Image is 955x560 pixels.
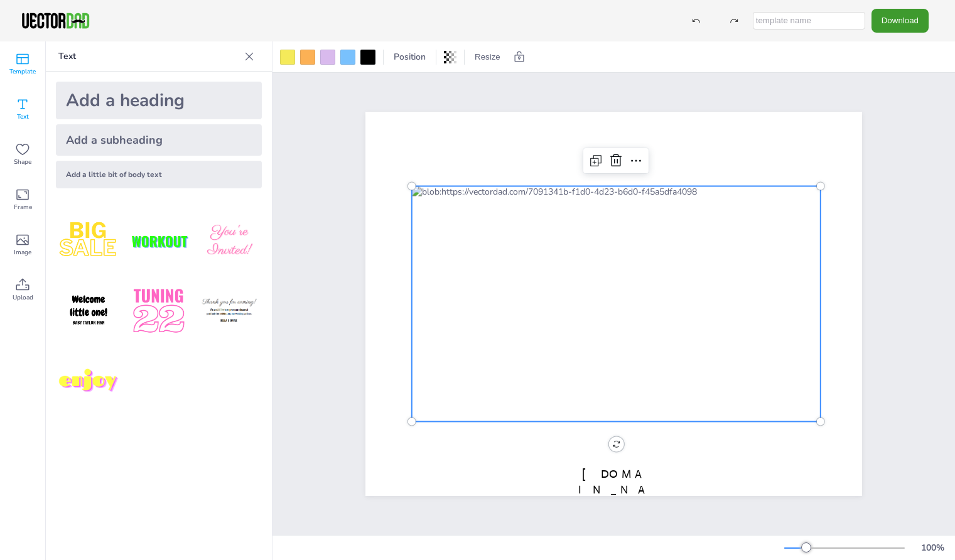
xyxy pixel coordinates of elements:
[17,112,29,122] span: Text
[126,279,192,344] img: 1B4LbXY.png
[56,124,262,156] div: Add a subheading
[14,247,31,257] span: Image
[56,161,262,188] div: Add a little bit of body text
[56,208,121,274] img: style1.png
[753,12,865,30] input: template name
[197,279,262,344] img: K4iXMrW.png
[13,293,33,303] span: Upload
[14,157,31,167] span: Shape
[871,9,929,32] button: Download
[126,208,192,274] img: XdJCRjX.png
[14,202,32,212] span: Frame
[9,67,36,77] span: Template
[197,208,262,274] img: BBMXfK6.png
[917,542,947,554] div: 100 %
[56,349,121,414] img: M7yqmqo.png
[578,467,649,512] span: [DOMAIN_NAME]
[56,279,121,344] img: GNLDUe7.png
[470,47,505,67] button: Resize
[20,11,91,30] img: VectorDad-1.png
[58,41,239,72] p: Text
[391,51,428,63] span: Position
[56,82,262,119] div: Add a heading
